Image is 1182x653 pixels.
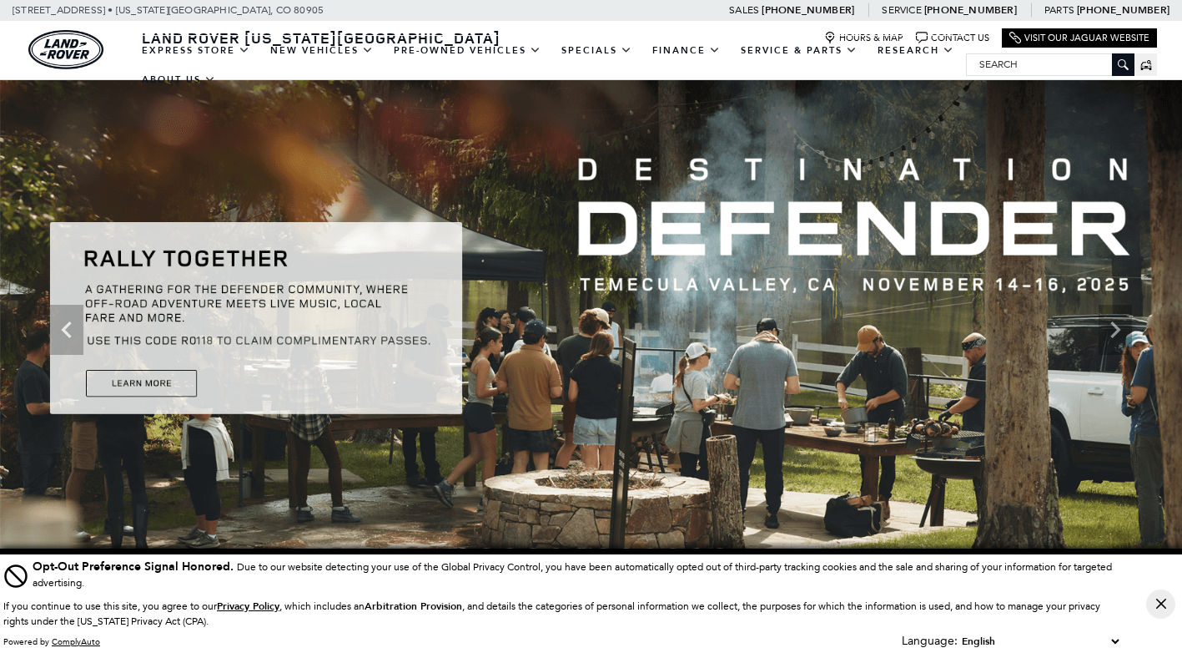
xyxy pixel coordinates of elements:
[1044,4,1074,16] span: Parts
[824,32,903,44] a: Hours & Map
[132,36,260,65] a: EXPRESS STORE
[1077,3,1169,17] a: [PHONE_NUMBER]
[142,28,500,48] span: Land Rover [US_STATE][GEOGRAPHIC_DATA]
[217,600,279,613] u: Privacy Policy
[1146,590,1175,619] button: Close Button
[132,65,226,94] a: About Us
[33,558,1123,590] div: Due to our website detecting your use of the Global Privacy Control, you have been automatically ...
[28,30,103,69] img: Land Rover
[868,36,964,65] a: Research
[731,36,868,65] a: Service & Parts
[1009,32,1149,44] a: Visit Our Jaguar Website
[882,4,921,16] span: Service
[1099,305,1132,355] div: Next
[762,3,854,17] a: [PHONE_NUMBER]
[642,36,731,65] a: Finance
[3,637,100,647] div: Powered by
[13,4,324,16] a: [STREET_ADDRESS] • [US_STATE][GEOGRAPHIC_DATA], CO 80905
[916,32,989,44] a: Contact Us
[50,305,83,355] div: Previous
[729,4,759,16] span: Sales
[384,36,551,65] a: Pre-Owned Vehicles
[967,54,1134,74] input: Search
[551,36,642,65] a: Specials
[132,36,966,94] nav: Main Navigation
[217,600,279,612] a: Privacy Policy
[365,600,462,613] strong: Arbitration Provision
[260,36,384,65] a: New Vehicles
[52,636,100,647] a: ComplyAuto
[28,30,103,69] a: land-rover
[924,3,1017,17] a: [PHONE_NUMBER]
[33,559,237,575] span: Opt-Out Preference Signal Honored .
[958,633,1123,650] select: Language Select
[3,600,1100,627] p: If you continue to use this site, you agree to our , which includes an , and details the categori...
[902,635,958,647] div: Language:
[132,28,511,48] a: Land Rover [US_STATE][GEOGRAPHIC_DATA]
